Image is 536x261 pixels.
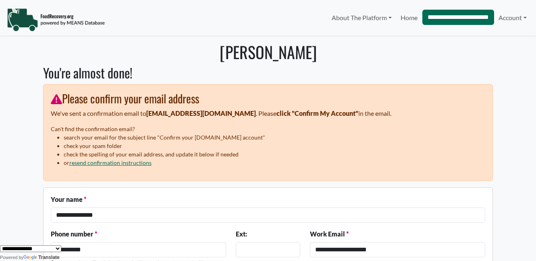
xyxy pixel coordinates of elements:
p: Can't find the confirmation email? [51,125,486,133]
a: Account [494,10,531,26]
img: Google Translate [23,255,38,261]
h2: You're almost done! [43,65,493,80]
label: Ext: [236,229,247,239]
p: We've sent a confirmation email to . Please in the email. [51,109,486,118]
li: check the spelling of your email address, and update it below if needed [64,150,486,158]
strong: click "Confirm My Account" [276,109,358,117]
label: Your name [51,195,86,204]
a: Translate [23,255,60,260]
h3: Please confirm your email address [51,92,486,105]
label: Work Email [310,229,349,239]
a: resend confirmation instructions [69,159,152,166]
a: About The Platform [327,10,396,26]
label: Phone number [51,229,97,239]
strong: [EMAIL_ADDRESS][DOMAIN_NAME] [146,109,256,117]
img: NavigationLogo_FoodRecovery-91c16205cd0af1ed486a0f1a7774a6544ea792ac00100771e7dd3ec7c0e58e41.png [7,8,105,32]
h1: [PERSON_NAME] [43,42,493,62]
li: search your email for the subject line "Confirm your [DOMAIN_NAME] account" [64,133,486,142]
li: or [64,158,486,167]
li: check your spam folder [64,142,486,150]
a: Home [396,10,422,26]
